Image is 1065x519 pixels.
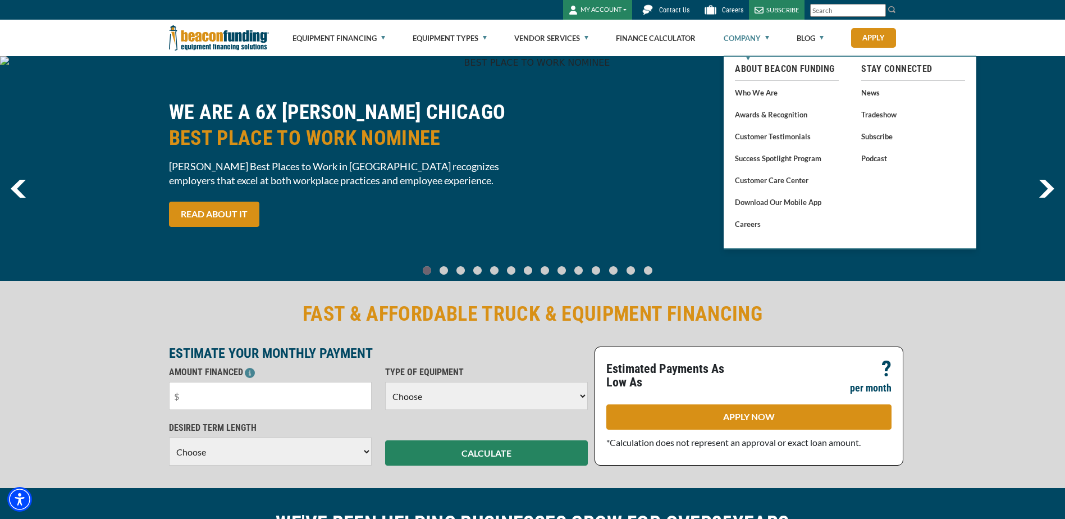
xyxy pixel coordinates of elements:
[454,266,468,275] a: Go To Slide 2
[488,266,501,275] a: Go To Slide 4
[522,266,535,275] a: Go To Slide 6
[851,28,896,48] a: Apply
[589,266,603,275] a: Go To Slide 10
[735,85,839,99] a: Who We Are
[169,160,526,188] span: [PERSON_NAME] Best Places to Work in [GEOGRAPHIC_DATA] recognizes employers that excel at both wo...
[169,20,269,56] img: Beacon Funding Corporation logo
[514,20,588,56] a: Vendor Services
[471,266,484,275] a: Go To Slide 3
[11,180,26,198] a: previous
[169,99,526,151] h2: WE ARE A 6X [PERSON_NAME] CHICAGO
[606,266,620,275] a: Go To Slide 11
[169,202,259,227] a: READ ABOUT IT
[420,266,434,275] a: Go To Slide 0
[724,20,769,56] a: Company
[861,151,965,165] a: Podcast
[861,85,965,99] a: News
[505,266,518,275] a: Go To Slide 5
[735,129,839,143] a: Customer Testimonials
[169,301,897,327] h2: FAST & AFFORDABLE TRUCK & EQUIPMENT FINANCING
[861,62,965,76] a: Stay Connected
[1039,180,1054,198] img: Right Navigator
[888,5,897,14] img: Search
[722,6,743,14] span: Careers
[169,366,372,379] p: AMOUNT FINANCED
[169,347,588,360] p: ESTIMATE YOUR MONTHLY PAYMENT
[797,20,824,56] a: Blog
[606,437,861,448] span: *Calculation does not represent an approval or exact loan amount.
[538,266,552,275] a: Go To Slide 7
[881,362,892,376] p: ?
[659,6,689,14] span: Contact Us
[11,180,26,198] img: Left Navigator
[735,173,839,187] a: Customer Care Center
[735,217,839,231] a: Careers
[874,6,883,15] a: Clear search text
[850,381,892,395] p: per month
[606,362,742,389] p: Estimated Payments As Low As
[606,404,892,430] a: APPLY NOW
[641,266,655,275] a: Go To Slide 13
[624,266,638,275] a: Go To Slide 12
[735,107,839,121] a: Awards & Recognition
[861,107,965,121] a: Tradeshow
[385,440,588,466] button: CALCULATE
[169,125,526,151] span: BEST PLACE TO WORK NOMINEE
[735,195,839,209] a: Download our Mobile App
[861,129,965,143] a: Subscribe
[1039,180,1054,198] a: next
[572,266,586,275] a: Go To Slide 9
[7,487,32,512] div: Accessibility Menu
[810,4,886,17] input: Search
[555,266,569,275] a: Go To Slide 8
[437,266,451,275] a: Go To Slide 1
[616,20,696,56] a: Finance Calculator
[292,20,385,56] a: Equipment Financing
[413,20,487,56] a: Equipment Types
[735,151,839,165] a: Success Spotlight Program
[385,366,588,379] p: TYPE OF EQUIPMENT
[169,382,372,410] input: $
[735,62,839,76] a: About Beacon Funding
[169,421,372,435] p: DESIRED TERM LENGTH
